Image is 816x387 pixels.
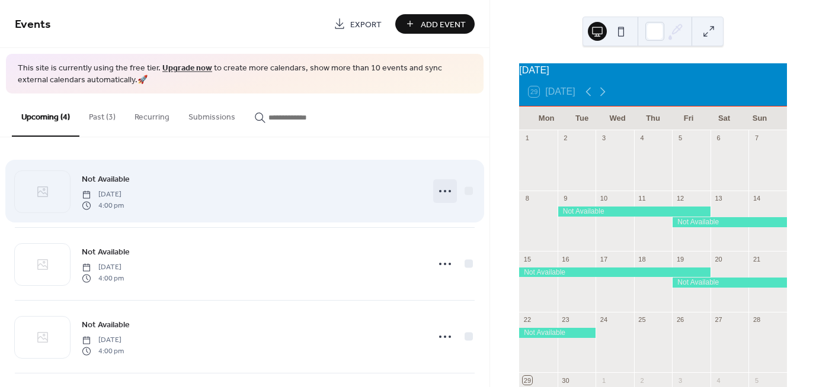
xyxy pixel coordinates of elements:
[676,134,684,143] div: 5
[714,315,723,324] div: 27
[752,315,761,324] div: 28
[82,262,124,273] span: [DATE]
[325,14,391,34] a: Export
[82,346,124,356] span: 4:00 pm
[714,254,723,263] div: 20
[599,376,608,385] div: 1
[671,107,706,130] div: Fri
[714,376,723,385] div: 4
[82,246,130,259] span: Not Available
[523,315,532,324] div: 22
[676,315,684,324] div: 26
[752,194,761,203] div: 14
[742,107,777,130] div: Sun
[519,267,711,278] div: Not Available
[599,194,608,203] div: 10
[82,173,130,186] span: Not Available
[638,254,647,263] div: 18
[179,93,245,136] button: Submissions
[599,134,608,143] div: 3
[82,200,124,211] span: 4:00 pm
[752,254,761,263] div: 21
[676,194,684,203] div: 12
[523,194,532,203] div: 8
[638,194,647,203] div: 11
[519,328,596,338] div: Not Available
[421,18,466,31] span: Add Event
[561,254,570,263] div: 16
[395,14,475,34] button: Add Event
[561,194,570,203] div: 9
[564,107,600,130] div: Tue
[82,273,124,283] span: 4:00 pm
[638,134,647,143] div: 4
[638,376,647,385] div: 2
[12,93,79,137] button: Upcoming (4)
[561,315,570,324] div: 23
[519,63,787,78] div: [DATE]
[523,134,532,143] div: 1
[125,93,179,136] button: Recurring
[523,376,532,385] div: 29
[523,254,532,263] div: 15
[82,319,130,331] span: Not Available
[635,107,671,130] div: Thu
[561,376,570,385] div: 30
[599,254,608,263] div: 17
[676,376,684,385] div: 3
[79,93,125,136] button: Past (3)
[82,335,124,346] span: [DATE]
[706,107,742,130] div: Sat
[82,318,130,331] a: Not Available
[752,376,761,385] div: 5
[714,194,723,203] div: 13
[672,217,787,227] div: Not Available
[82,189,124,200] span: [DATE]
[162,60,212,76] a: Upgrade now
[561,134,570,143] div: 2
[599,315,608,324] div: 24
[18,63,472,86] span: This site is currently using the free tier. to create more calendars, show more than 10 events an...
[600,107,635,130] div: Wed
[638,315,647,324] div: 25
[752,134,761,143] div: 7
[529,107,564,130] div: Mon
[672,278,787,288] div: Not Available
[82,245,130,259] a: Not Available
[82,172,130,186] a: Not Available
[558,207,711,217] div: Not Available
[15,13,51,36] span: Events
[676,254,684,263] div: 19
[350,18,382,31] span: Export
[714,134,723,143] div: 6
